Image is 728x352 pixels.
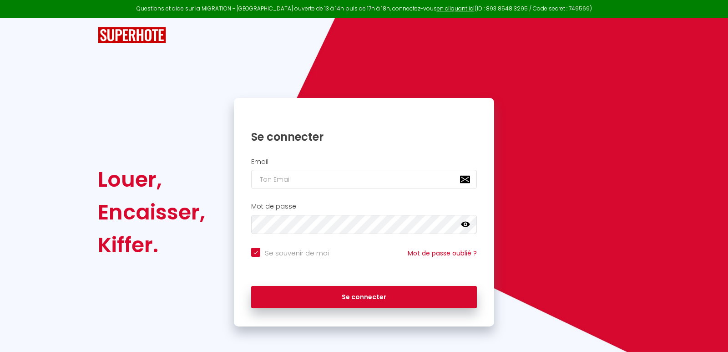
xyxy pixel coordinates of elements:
a: Mot de passe oublié ? [408,249,477,258]
h1: Se connecter [251,130,477,144]
img: SuperHote logo [98,27,166,44]
div: Encaisser, [98,196,205,229]
h2: Email [251,158,477,166]
button: Se connecter [251,286,477,309]
h2: Mot de passe [251,203,477,210]
div: Louer, [98,163,205,196]
div: Kiffer. [98,229,205,261]
input: Ton Email [251,170,477,189]
a: en cliquant ici [437,5,475,12]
